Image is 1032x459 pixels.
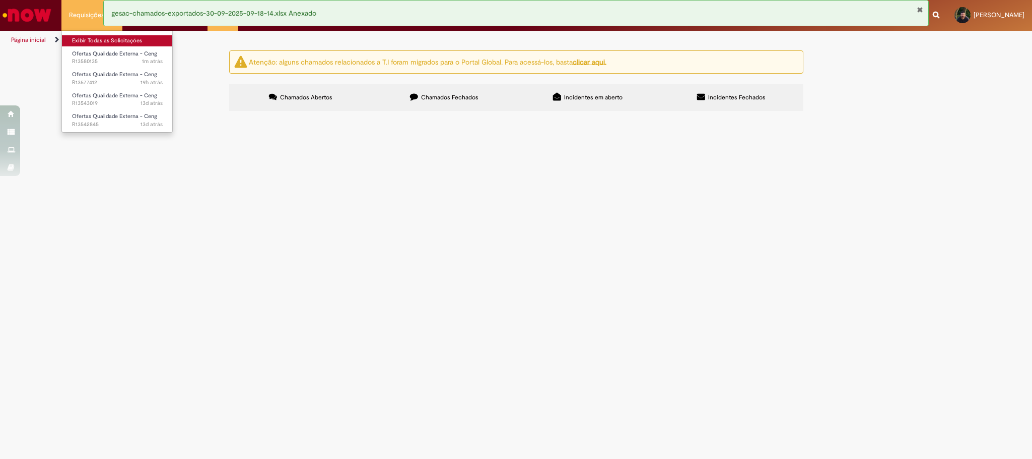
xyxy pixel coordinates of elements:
[249,57,606,66] ng-bind-html: Atenção: alguns chamados relacionados a T.I foram migrados para o Portal Global. Para acessá-los,...
[141,121,163,128] span: 13d atrás
[62,48,173,67] a: Aberto R13580135 : Ofertas Qualidade Externa - Ceng
[917,6,923,14] button: Fechar Notificação
[1,5,53,25] img: ServiceNow
[708,93,766,101] span: Incidentes Fechados
[421,93,478,101] span: Chamados Fechados
[72,58,163,66] span: R13580135
[62,111,173,130] a: Aberto R13542845 : Ofertas Qualidade Externa - Ceng
[564,93,623,101] span: Incidentes em aberto
[72,112,157,120] span: Ofertas Qualidade Externa - Ceng
[141,79,163,86] time: 29/09/2025 14:46:59
[141,79,163,86] span: 19h atrás
[69,10,104,20] span: Requisições
[62,90,173,109] a: Aberto R13543019 : Ofertas Qualidade Externa - Ceng
[62,69,173,88] a: Aberto R13577412 : Ofertas Qualidade Externa - Ceng
[72,92,157,99] span: Ofertas Qualidade Externa - Ceng
[141,121,163,128] time: 17/09/2025 10:47:00
[72,99,163,107] span: R13543019
[62,35,173,46] a: Exibir Todas as Solicitações
[61,30,173,133] ul: Requisições
[573,57,606,66] a: clicar aqui.
[8,31,680,49] ul: Trilhas de página
[111,9,316,18] span: gesac-chamados-exportados-30-09-2025-09-18-14.xlsx Anexado
[11,36,46,44] a: Página inicial
[142,58,163,65] span: 1m atrás
[72,121,163,129] span: R13542845
[141,99,163,107] span: 13d atrás
[72,71,157,78] span: Ofertas Qualidade Externa - Ceng
[72,50,157,58] span: Ofertas Qualidade Externa - Ceng
[974,11,1024,19] span: [PERSON_NAME]
[72,79,163,87] span: R13577412
[142,58,163,65] time: 30/09/2025 09:34:02
[280,93,332,101] span: Chamados Abertos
